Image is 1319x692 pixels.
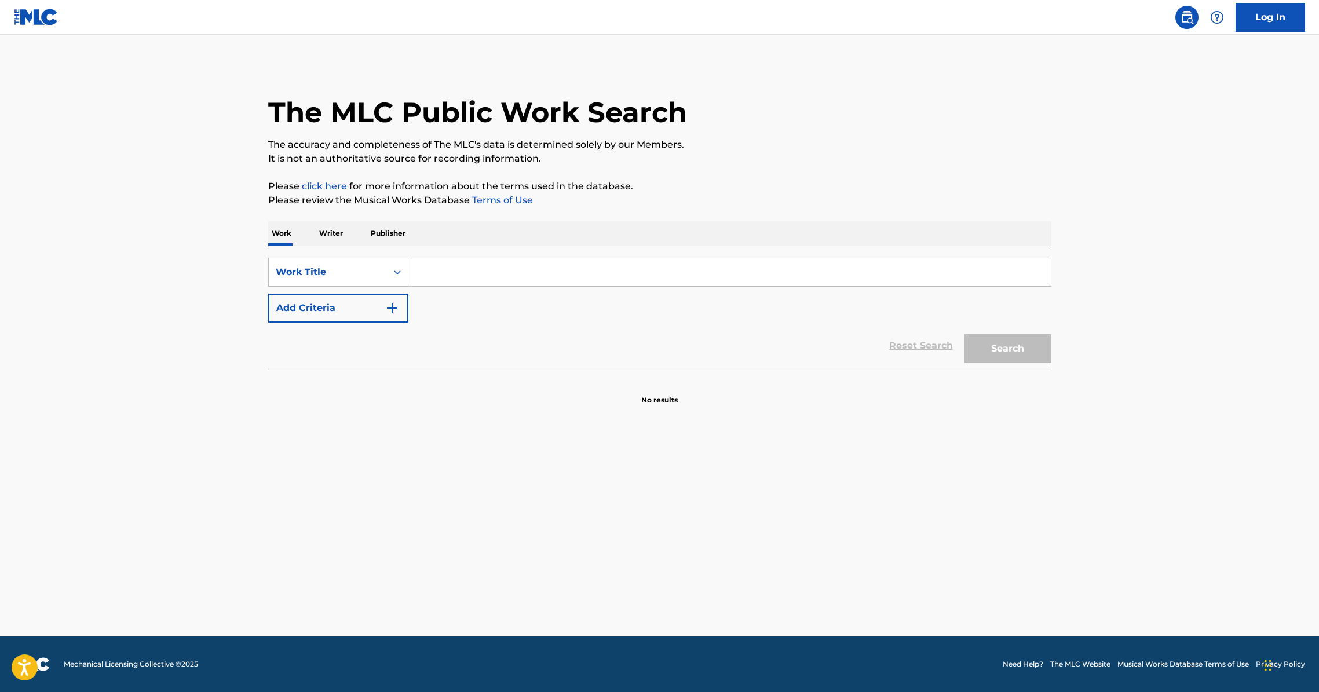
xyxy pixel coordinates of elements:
button: Add Criteria [268,294,408,323]
a: Log In [1236,3,1305,32]
a: Need Help? [1003,659,1043,669]
form: Search Form [268,258,1051,369]
p: No results [641,381,678,405]
img: logo [14,657,50,671]
a: Terms of Use [470,195,533,206]
p: Writer [316,221,346,246]
a: Privacy Policy [1256,659,1305,669]
img: MLC Logo [14,9,59,25]
p: It is not an authoritative source for recording information. [268,152,1051,166]
a: Public Search [1175,6,1199,29]
div: Work Title [276,265,380,279]
img: help [1210,10,1224,24]
a: Musical Works Database Terms of Use [1117,659,1249,669]
p: Please for more information about the terms used in the database. [268,180,1051,193]
h1: The MLC Public Work Search [268,95,687,130]
a: click here [302,181,347,192]
p: Work [268,221,295,246]
span: Mechanical Licensing Collective © 2025 [64,659,198,669]
p: The accuracy and completeness of The MLC's data is determined solely by our Members. [268,138,1051,152]
img: 9d2ae6d4665cec9f34b9.svg [385,301,399,315]
a: The MLC Website [1050,659,1110,669]
img: search [1180,10,1194,24]
div: Help [1205,6,1229,29]
p: Publisher [367,221,409,246]
iframe: Chat Widget [1261,636,1319,692]
div: Drag [1265,648,1271,683]
p: Please review the Musical Works Database [268,193,1051,207]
